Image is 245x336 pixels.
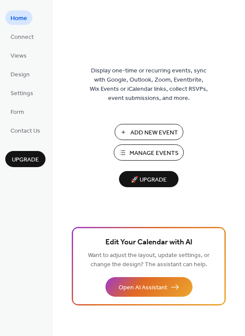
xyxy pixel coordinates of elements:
[10,33,34,42] span: Connect
[5,48,32,62] a: Views
[10,14,27,23] span: Home
[10,89,33,98] span: Settings
[5,86,38,100] a: Settings
[114,144,184,161] button: Manage Events
[5,29,39,44] a: Connect
[105,277,192,297] button: Open AI Assistant
[129,149,178,158] span: Manage Events
[10,108,24,117] span: Form
[10,51,27,61] span: Views
[5,151,45,167] button: Upgrade
[105,237,192,249] span: Edit Your Calendar with AI
[10,127,40,136] span: Contact Us
[90,66,208,103] span: Display one-time or recurring events, sync with Google, Outlook, Zoom, Eventbrite, Wix Events or ...
[119,171,178,187] button: 🚀 Upgrade
[88,250,210,271] span: Want to adjust the layout, update settings, or change the design? The assistant can help.
[5,104,29,119] a: Form
[115,124,183,140] button: Add New Event
[10,70,30,79] span: Design
[124,174,173,186] span: 🚀 Upgrade
[5,123,45,137] a: Contact Us
[130,128,178,137] span: Add New Event
[119,283,167,292] span: Open AI Assistant
[5,10,32,25] a: Home
[5,67,35,81] a: Design
[12,155,39,165] span: Upgrade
